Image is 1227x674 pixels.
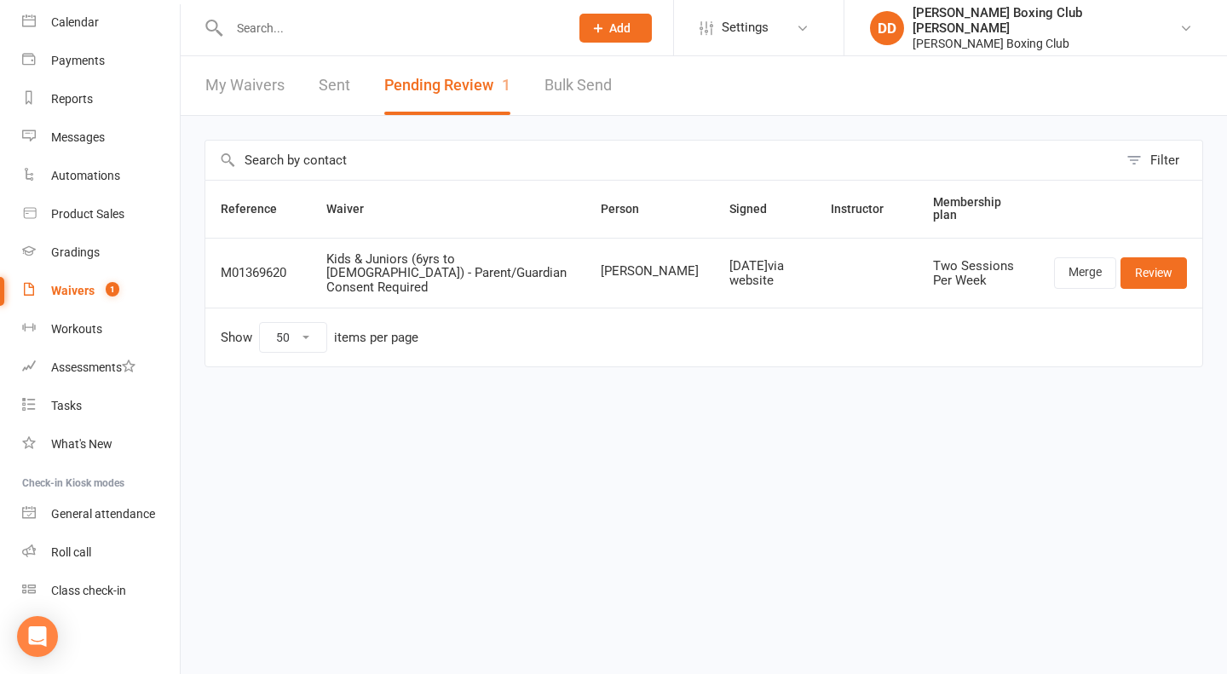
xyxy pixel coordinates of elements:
[729,202,786,216] span: Signed
[601,202,658,216] span: Person
[221,199,296,219] button: Reference
[51,360,135,374] div: Assessments
[831,199,902,219] button: Instructor
[22,195,180,233] a: Product Sales
[22,310,180,349] a: Workouts
[729,199,786,219] button: Signed
[22,272,180,310] a: Waivers 1
[334,331,418,345] div: items per page
[51,169,120,182] div: Automations
[913,36,1179,51] div: [PERSON_NAME] Boxing Club
[51,545,91,559] div: Roll call
[51,399,82,412] div: Tasks
[51,130,105,144] div: Messages
[221,322,418,353] div: Show
[22,118,180,157] a: Messages
[601,264,699,279] span: [PERSON_NAME]
[51,437,112,451] div: What's New
[579,14,652,43] button: Add
[319,56,350,115] a: Sent
[544,56,612,115] a: Bulk Send
[224,16,557,40] input: Search...
[1054,257,1116,288] a: Merge
[221,202,296,216] span: Reference
[326,252,570,295] div: Kids & Juniors (6yrs to [DEMOGRAPHIC_DATA]) - Parent/Guardian Consent Required
[22,425,180,464] a: What's New
[22,572,180,610] a: Class kiosk mode
[729,259,800,287] div: [DATE] via website
[205,141,1118,180] input: Search by contact
[22,349,180,387] a: Assessments
[609,21,631,35] span: Add
[51,207,124,221] div: Product Sales
[221,266,296,280] div: M01369620
[205,56,285,115] a: My Waivers
[51,245,100,259] div: Gradings
[326,202,383,216] span: Waiver
[17,616,58,657] div: Open Intercom Messenger
[51,92,93,106] div: Reports
[933,259,1023,287] div: Two Sessions Per Week
[326,199,383,219] button: Waiver
[918,181,1039,238] th: Membership plan
[51,15,99,29] div: Calendar
[22,495,180,533] a: General attendance kiosk mode
[384,56,510,115] button: Pending Review1
[22,387,180,425] a: Tasks
[22,3,180,42] a: Calendar
[106,282,119,297] span: 1
[1150,150,1179,170] div: Filter
[502,76,510,94] span: 1
[22,233,180,272] a: Gradings
[913,5,1179,36] div: [PERSON_NAME] Boxing Club [PERSON_NAME]
[51,584,126,597] div: Class check-in
[831,202,902,216] span: Instructor
[22,80,180,118] a: Reports
[22,533,180,572] a: Roll call
[601,199,658,219] button: Person
[1120,257,1187,288] a: Review
[1118,141,1202,180] button: Filter
[22,42,180,80] a: Payments
[722,9,769,47] span: Settings
[22,157,180,195] a: Automations
[51,507,155,521] div: General attendance
[51,54,105,67] div: Payments
[51,284,95,297] div: Waivers
[51,322,102,336] div: Workouts
[870,11,904,45] div: DD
